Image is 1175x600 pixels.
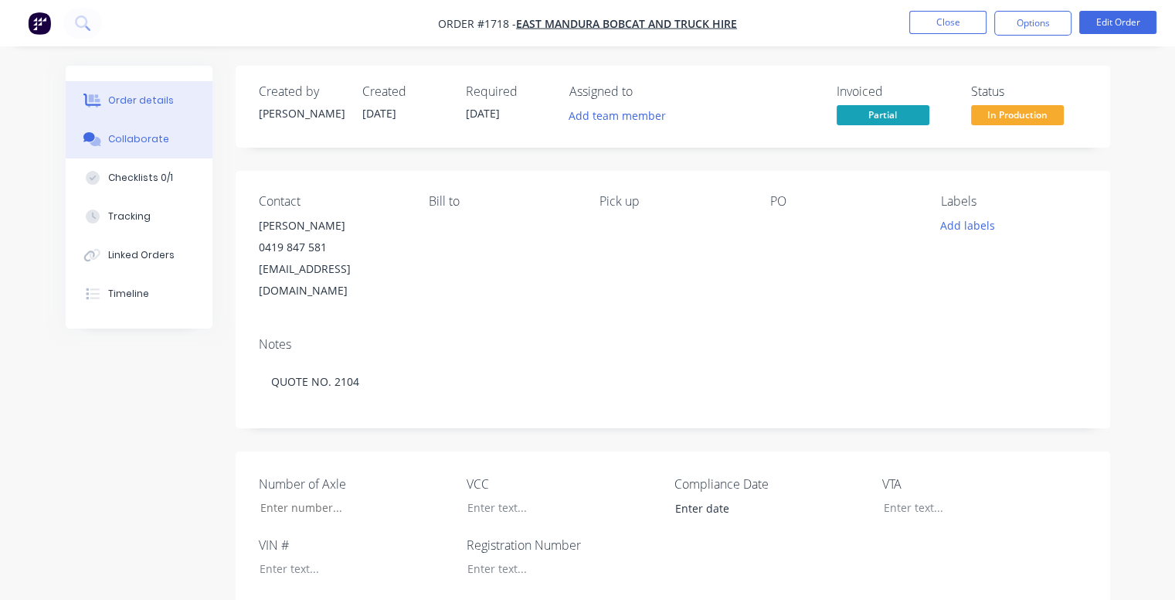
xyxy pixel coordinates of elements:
div: Created [362,84,447,99]
span: Order #1718 - [438,16,516,31]
label: Number of Axle [259,475,452,493]
div: Collaborate [108,132,169,146]
button: Options [994,11,1071,36]
div: QUOTE NO. 2104 [259,358,1087,405]
div: Required [466,84,551,99]
label: VIN # [259,536,452,554]
div: [PERSON_NAME] [259,215,405,237]
label: Compliance Date [674,475,868,493]
div: 0419 847 581 [259,237,405,258]
button: Linked Orders [66,236,212,274]
button: Checklists 0/1 [66,159,212,197]
button: Edit Order [1079,11,1156,34]
input: Enter date [664,497,856,520]
div: Invoiced [837,84,953,99]
div: Created by [259,84,344,99]
button: Add team member [560,105,674,126]
button: Tracking [66,197,212,236]
div: Order details [108,94,174,107]
div: [PERSON_NAME]0419 847 581[EMAIL_ADDRESS][DOMAIN_NAME] [259,215,405,302]
div: Assigned to [569,84,724,99]
button: Timeline [66,274,212,313]
input: Enter number... [247,496,451,520]
button: Add team member [569,105,674,126]
div: Labels [941,194,1087,209]
div: Contact [259,194,405,209]
label: VTA [882,475,1075,493]
span: [DATE] [466,106,500,121]
div: Checklists 0/1 [108,171,173,185]
button: Add labels [932,215,1004,236]
span: [DATE] [362,106,396,121]
label: VCC [467,475,660,493]
span: Partial [837,105,929,124]
div: Notes [259,337,1087,352]
a: EAST MANDURA BOBCAT AND TRUCK HIRE [516,16,737,31]
button: Close [909,11,987,34]
div: Status [971,84,1087,99]
div: Bill to [429,194,575,209]
img: Factory [28,12,51,35]
div: Timeline [108,287,149,301]
div: Tracking [108,210,151,223]
div: [PERSON_NAME] [259,105,344,121]
div: Pick up [599,194,745,209]
div: Linked Orders [108,248,175,262]
button: Collaborate [66,120,212,159]
button: In Production [971,105,1064,128]
span: In Production [971,105,1064,124]
label: Registration Number [467,536,660,554]
button: Order details [66,81,212,120]
div: [EMAIL_ADDRESS][DOMAIN_NAME] [259,258,405,302]
div: PO [770,194,916,209]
